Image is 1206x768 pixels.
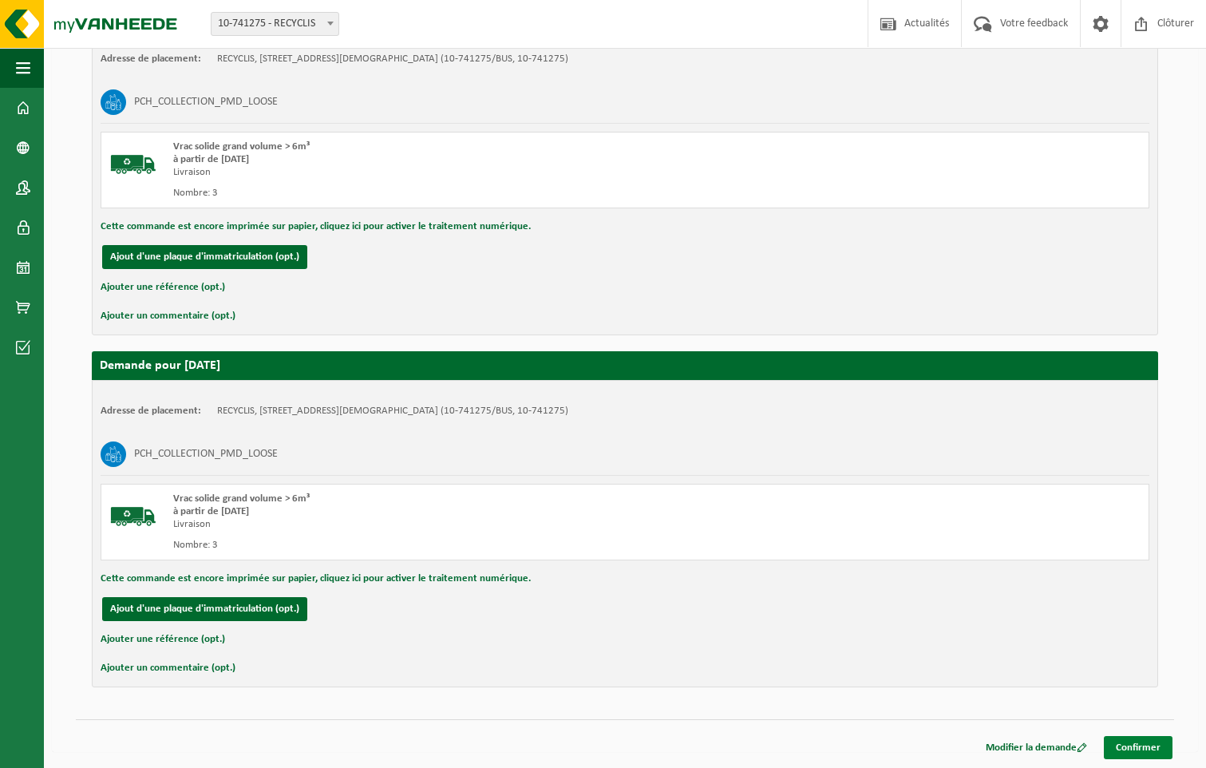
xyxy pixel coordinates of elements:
strong: à partir de [DATE] [173,154,249,164]
td: RECYCLIS, [STREET_ADDRESS][DEMOGRAPHIC_DATA] (10-741275/BUS, 10-741275) [217,405,568,418]
span: Vrac solide grand volume > 6m³ [173,141,310,152]
span: 10-741275 - RECYCLIS [212,13,338,35]
button: Ajouter une référence (opt.) [101,277,225,298]
img: BL-SO-LV.png [109,141,157,188]
h3: PCH_COLLECTION_PMD_LOOSE [134,89,278,115]
strong: Adresse de placement: [101,406,201,416]
button: Ajouter une référence (opt.) [101,629,225,650]
button: Cette commande est encore imprimée sur papier, cliquez ici pour activer le traitement numérique. [101,568,531,589]
button: Ajouter un commentaire (opt.) [101,658,235,679]
div: Nombre: 3 [173,187,689,200]
button: Ajout d'une plaque d'immatriculation (opt.) [102,597,307,621]
a: Confirmer [1104,736,1172,759]
img: BL-SO-LV.png [109,493,157,540]
td: RECYCLIS, [STREET_ADDRESS][DEMOGRAPHIC_DATA] (10-741275/BUS, 10-741275) [217,53,568,65]
h3: PCH_COLLECTION_PMD_LOOSE [134,441,278,467]
div: Livraison [173,518,689,531]
strong: Demande pour [DATE] [100,359,220,372]
span: Vrac solide grand volume > 6m³ [173,493,310,504]
button: Cette commande est encore imprimée sur papier, cliquez ici pour activer le traitement numérique. [101,216,531,237]
div: Nombre: 3 [173,539,689,552]
button: Ajout d'une plaque d'immatriculation (opt.) [102,245,307,269]
strong: Adresse de placement: [101,53,201,64]
div: Livraison [173,166,689,179]
span: 10-741275 - RECYCLIS [211,12,339,36]
strong: à partir de [DATE] [173,506,249,517]
a: Modifier la demande [974,736,1099,759]
button: Ajouter un commentaire (opt.) [101,306,235,327]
